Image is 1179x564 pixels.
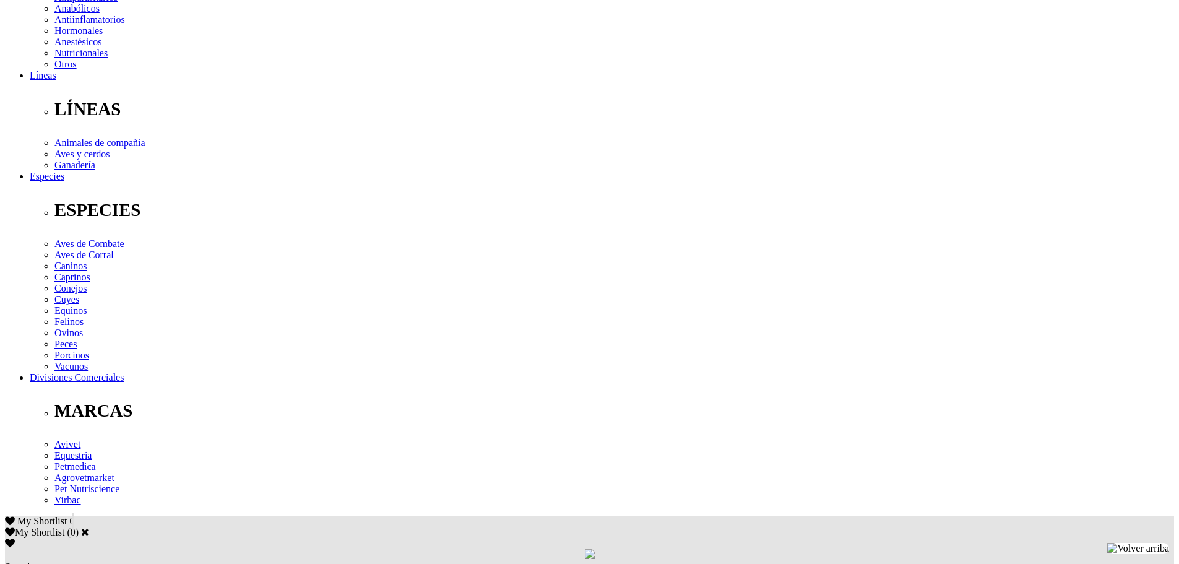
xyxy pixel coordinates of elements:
[54,328,83,338] a: Ovinos
[585,549,595,559] img: loading.gif
[54,261,87,271] a: Caninos
[54,316,84,327] a: Felinos
[1107,543,1169,554] img: Volver arriba
[54,25,103,36] a: Hormonales
[54,3,100,14] a: Anabólicos
[54,137,145,148] a: Animales de compañía
[54,99,1174,119] p: LÍNEAS
[54,48,108,58] a: Nutricionales
[54,294,79,305] a: Cuyes
[54,149,110,159] a: Aves y cerdos
[54,401,1174,421] p: MARCAS
[54,272,90,282] a: Caprinos
[6,430,214,558] iframe: Brevo live chat
[30,171,64,181] a: Especies
[54,37,101,47] a: Anestésicos
[54,238,124,249] a: Aves de Combate
[54,249,114,260] a: Aves de Corral
[54,14,125,25] a: Antiinflamatorios
[54,59,77,69] a: Otros
[54,350,89,360] a: Porcinos
[54,339,77,349] a: Peces
[54,200,1174,220] p: ESPECIES
[5,527,64,537] label: My Shortlist
[30,372,124,383] a: Divisiones Comerciales
[54,160,95,170] a: Ganadería
[54,361,88,371] a: Vacunos
[54,305,87,316] a: Equinos
[30,70,56,80] a: Líneas
[54,283,87,293] a: Conejos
